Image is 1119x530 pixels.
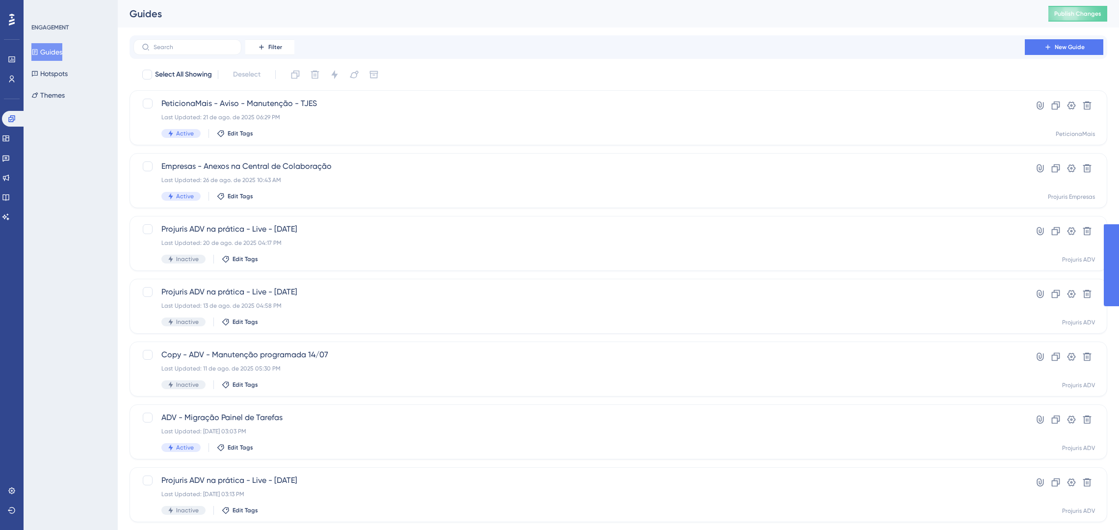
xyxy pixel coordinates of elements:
[31,86,65,104] button: Themes
[217,130,253,137] button: Edit Tags
[161,302,997,310] div: Last Updated: 13 de ago. de 2025 04:58 PM
[1062,381,1095,389] div: Projuris ADV
[1048,6,1107,22] button: Publish Changes
[233,69,260,80] span: Deselect
[217,192,253,200] button: Edit Tags
[176,381,199,389] span: Inactive
[217,444,253,451] button: Edit Tags
[268,43,282,51] span: Filter
[31,65,68,82] button: Hotspots
[222,255,258,263] button: Edit Tags
[176,506,199,514] span: Inactive
[224,66,269,83] button: Deselect
[1054,10,1101,18] span: Publish Changes
[245,39,294,55] button: Filter
[161,349,997,361] span: Copy - ADV - Manutenção programada 14/07
[228,130,253,137] span: Edit Tags
[154,44,233,51] input: Search
[31,24,69,31] div: ENGAGEMENT
[161,365,997,372] div: Last Updated: 11 de ago. de 2025 05:30 PM
[233,255,258,263] span: Edit Tags
[1078,491,1107,521] iframe: UserGuiding AI Assistant Launcher
[1025,39,1103,55] button: New Guide
[222,318,258,326] button: Edit Tags
[31,43,62,61] button: Guides
[161,223,997,235] span: Projuris ADV na prática - Live - [DATE]
[233,318,258,326] span: Edit Tags
[1055,43,1085,51] span: New Guide
[161,427,997,435] div: Last Updated: [DATE] 03:03 PM
[176,255,199,263] span: Inactive
[233,381,258,389] span: Edit Tags
[161,160,997,172] span: Empresas - Anexos na Central de Colaboração
[155,69,212,80] span: Select All Showing
[161,98,997,109] span: PeticionaMais - Aviso - Manutenção - TJES
[176,444,194,451] span: Active
[176,192,194,200] span: Active
[161,286,997,298] span: Projuris ADV na prática - Live - [DATE]
[222,381,258,389] button: Edit Tags
[161,490,997,498] div: Last Updated: [DATE] 03:13 PM
[176,318,199,326] span: Inactive
[1062,507,1095,515] div: Projuris ADV
[222,506,258,514] button: Edit Tags
[233,506,258,514] span: Edit Tags
[228,444,253,451] span: Edit Tags
[161,412,997,424] span: ADV - Migração Painel de Tarefas
[1062,444,1095,452] div: Projuris ADV
[130,7,1024,21] div: Guides
[161,113,997,121] div: Last Updated: 21 de ago. de 2025 06:29 PM
[161,475,997,486] span: Projuris ADV na prática - Live - [DATE]
[1048,193,1095,201] div: Projuris Empresas
[176,130,194,137] span: Active
[228,192,253,200] span: Edit Tags
[1062,256,1095,264] div: Projuris ADV
[161,239,997,247] div: Last Updated: 20 de ago. de 2025 04:17 PM
[1062,318,1095,326] div: Projuris ADV
[1056,130,1095,138] div: PeticionaMais
[161,176,997,184] div: Last Updated: 26 de ago. de 2025 10:43 AM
